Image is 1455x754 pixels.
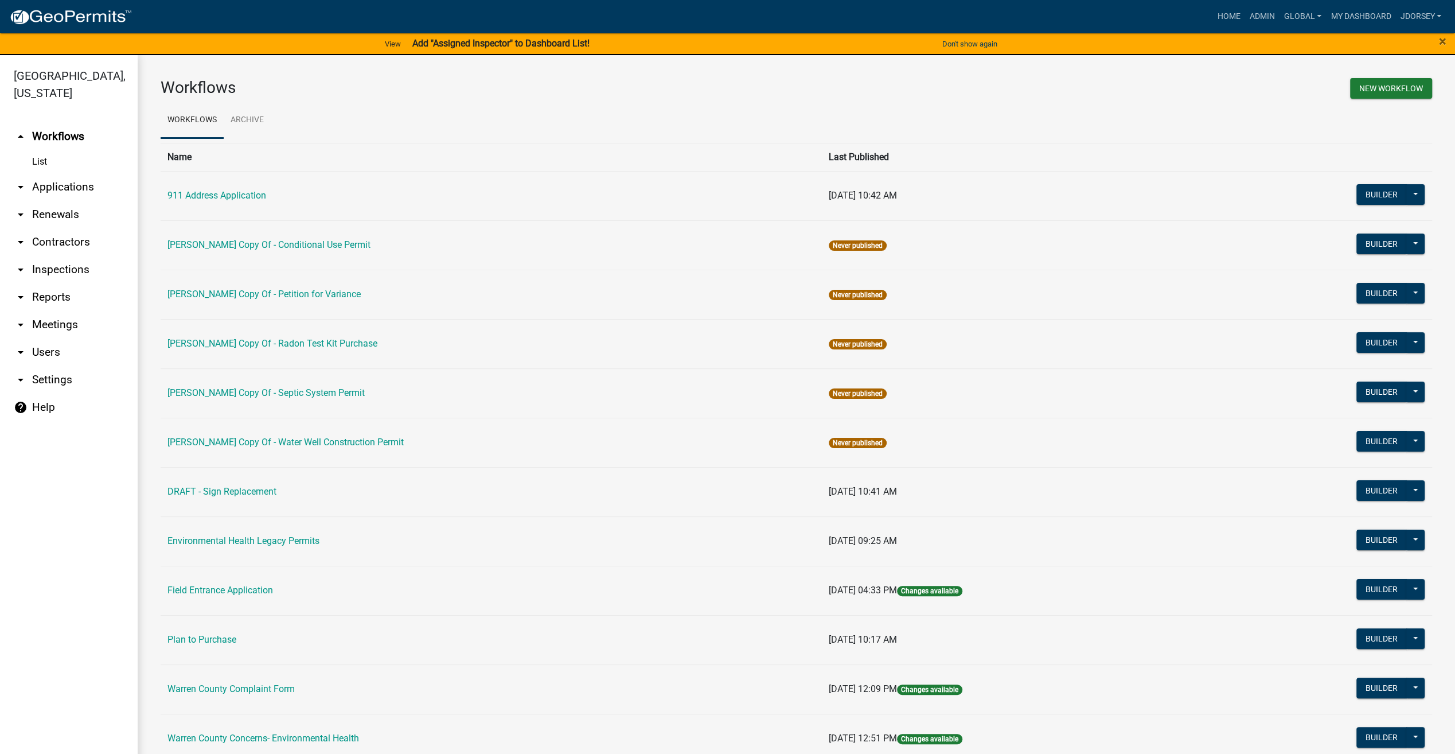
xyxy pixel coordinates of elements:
[829,733,897,744] span: [DATE] 12:51 PM
[14,290,28,304] i: arrow_drop_down
[1326,6,1395,28] a: My Dashboard
[1356,628,1407,649] button: Builder
[897,685,962,695] span: Changes available
[822,143,1212,171] th: Last Published
[1356,530,1407,550] button: Builder
[167,634,236,645] a: Plan to Purchase
[167,733,359,744] a: Warren County Concerns- Environmental Health
[14,235,28,249] i: arrow_drop_down
[412,38,590,49] strong: Add "Assigned Inspector" to Dashboard List!
[829,486,897,497] span: [DATE] 10:41 AM
[829,190,897,201] span: [DATE] 10:42 AM
[1356,283,1407,304] button: Builder
[829,388,887,399] span: Never published
[897,586,962,596] span: Changes available
[1213,6,1245,28] a: Home
[1356,579,1407,600] button: Builder
[167,683,295,694] a: Warren County Complaint Form
[829,339,887,349] span: Never published
[224,102,271,139] a: Archive
[161,143,822,171] th: Name
[829,240,887,251] span: Never published
[1356,431,1407,452] button: Builder
[1356,480,1407,501] button: Builder
[380,34,405,53] a: View
[167,486,276,497] a: DRAFT - Sign Replacement
[829,683,897,694] span: [DATE] 12:09 PM
[14,130,28,143] i: arrow_drop_up
[1245,6,1280,28] a: Admin
[14,180,28,194] i: arrow_drop_down
[1356,184,1407,205] button: Builder
[1439,34,1446,48] button: Close
[1395,6,1446,28] a: jdorsey
[167,585,273,596] a: Field Entrance Application
[938,34,1002,53] button: Don't show again
[1356,382,1407,402] button: Builder
[1356,678,1407,698] button: Builder
[167,289,361,300] a: [PERSON_NAME] Copy Of - Petition for Variance
[14,263,28,277] i: arrow_drop_down
[167,190,266,201] a: 911 Address Application
[897,734,962,744] span: Changes available
[829,290,887,300] span: Never published
[14,401,28,414] i: help
[829,438,887,448] span: Never published
[14,373,28,387] i: arrow_drop_down
[167,437,404,448] a: [PERSON_NAME] Copy Of - Water Well Construction Permit
[14,208,28,221] i: arrow_drop_down
[1350,78,1432,99] button: New Workflow
[167,239,370,250] a: [PERSON_NAME] Copy Of - Conditional Use Permit
[1356,234,1407,254] button: Builder
[1439,33,1446,49] span: ×
[1356,727,1407,748] button: Builder
[14,345,28,359] i: arrow_drop_down
[14,318,28,332] i: arrow_drop_down
[167,338,377,349] a: [PERSON_NAME] Copy Of - Radon Test Kit Purchase
[829,535,897,546] span: [DATE] 09:25 AM
[161,78,788,98] h3: Workflows
[1280,6,1327,28] a: Global
[167,387,365,398] a: [PERSON_NAME] Copy Of - Septic System Permit
[829,585,897,596] span: [DATE] 04:33 PM
[161,102,224,139] a: Workflows
[167,535,319,546] a: Environmental Health Legacy Permits
[829,634,897,645] span: [DATE] 10:17 AM
[1356,332,1407,353] button: Builder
